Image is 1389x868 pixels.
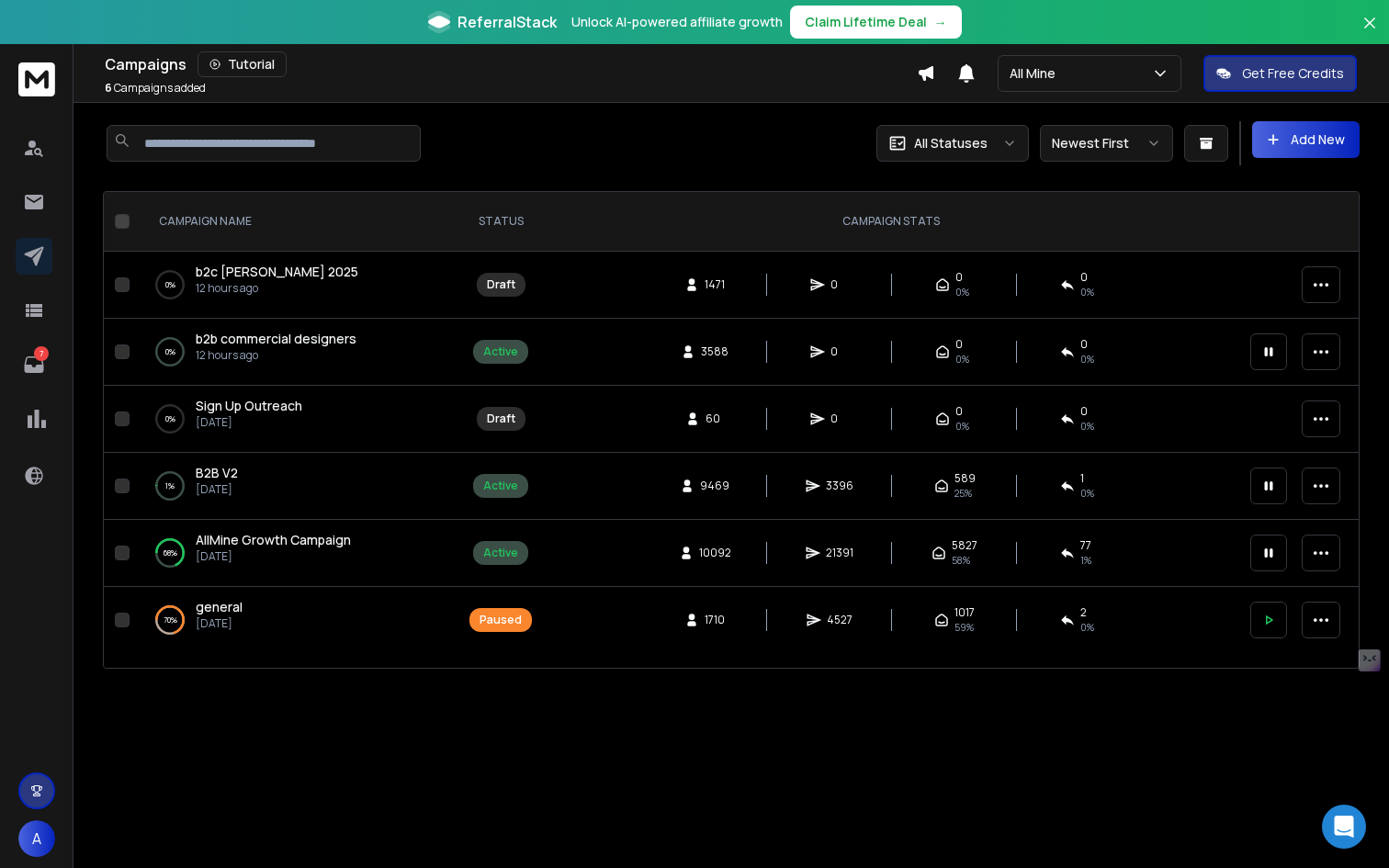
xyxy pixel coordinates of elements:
[16,346,52,383] a: 7
[1080,337,1088,352] span: 0
[165,343,175,361] p: 0 %
[18,820,55,857] button: A
[955,270,963,285] span: 0
[137,252,458,319] td: 0%b2c [PERSON_NAME] 202512 hours ago
[952,553,970,568] span: 58 %
[706,411,724,426] span: 60
[1080,270,1088,285] span: 0
[457,11,557,33] span: ReferralStack
[165,477,175,495] p: 1 %
[543,192,1239,252] th: CAMPAIGN STATS
[137,192,458,252] th: CAMPAIGN NAME
[830,344,849,359] span: 0
[196,531,351,549] a: AllMine Growth Campaign
[826,546,853,560] span: 21391
[954,486,972,501] span: 25 %
[571,13,783,31] p: Unlock AI-powered affiliate growth
[1080,605,1087,620] span: 2
[1080,538,1091,553] span: 77
[487,277,515,292] div: Draft
[952,538,977,553] span: 5827
[955,285,969,299] span: 0%
[790,6,962,39] button: Claim Lifetime Deal→
[1080,285,1094,299] span: 0%
[165,410,175,428] p: 0 %
[196,397,302,414] span: Sign Up Outreach
[827,613,853,627] span: 4527
[1080,352,1094,366] span: 0%
[1080,419,1094,434] span: 0%
[1080,404,1088,419] span: 0
[955,337,963,352] span: 0
[105,81,206,96] p: Campaigns added
[137,453,458,520] td: 1%B2B V2[DATE]
[196,482,238,497] p: [DATE]
[705,277,725,292] span: 1471
[196,330,356,348] a: b2b commercial designers
[955,404,963,419] span: 0
[954,605,975,620] span: 1017
[954,620,974,635] span: 59 %
[137,587,458,654] td: 70%general[DATE]
[196,464,238,481] span: B2B V2
[1252,121,1360,158] button: Add New
[830,277,849,292] span: 0
[934,13,947,31] span: →
[1203,55,1357,92] button: Get Free Credits
[1040,125,1173,162] button: Newest First
[1080,486,1094,501] span: 0 %
[196,549,351,564] p: [DATE]
[955,419,969,434] span: 0%
[137,319,458,386] td: 0%b2b commercial designers12 hours ago
[196,348,356,363] p: 12 hours ago
[480,613,522,627] div: Paused
[196,263,358,280] span: b2c [PERSON_NAME] 2025
[487,411,515,426] div: Draft
[165,276,175,294] p: 0 %
[483,546,518,560] div: Active
[483,344,518,359] div: Active
[701,344,728,359] span: 3588
[34,346,49,361] p: 7
[699,546,731,560] span: 10092
[955,352,969,366] span: 0%
[196,281,358,296] p: 12 hours ago
[196,616,243,631] p: [DATE]
[196,598,243,615] span: general
[1080,471,1084,486] span: 1
[700,479,729,493] span: 9469
[1358,11,1382,55] button: Close banner
[196,397,302,415] a: Sign Up Outreach
[483,479,518,493] div: Active
[164,544,177,562] p: 68 %
[1242,64,1344,83] p: Get Free Credits
[196,415,302,430] p: [DATE]
[196,330,356,347] span: b2b commercial designers
[954,471,976,486] span: 589
[458,192,543,252] th: STATUS
[196,531,351,548] span: AllMine Growth Campaign
[705,613,725,627] span: 1710
[1080,620,1094,635] span: 0 %
[137,520,458,587] td: 68%AllMine Growth Campaign[DATE]
[164,611,177,629] p: 70 %
[830,411,849,426] span: 0
[196,464,238,482] a: B2B V2
[1080,553,1091,568] span: 1 %
[1010,64,1063,83] p: All Mine
[196,263,358,281] a: b2c [PERSON_NAME] 2025
[196,598,243,616] a: general
[105,51,917,77] div: Campaigns
[198,51,287,77] button: Tutorial
[914,134,988,152] p: All Statuses
[1322,805,1366,849] div: Open Intercom Messenger
[137,386,458,453] td: 0%Sign Up Outreach[DATE]
[105,80,112,96] span: 6
[826,479,853,493] span: 3396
